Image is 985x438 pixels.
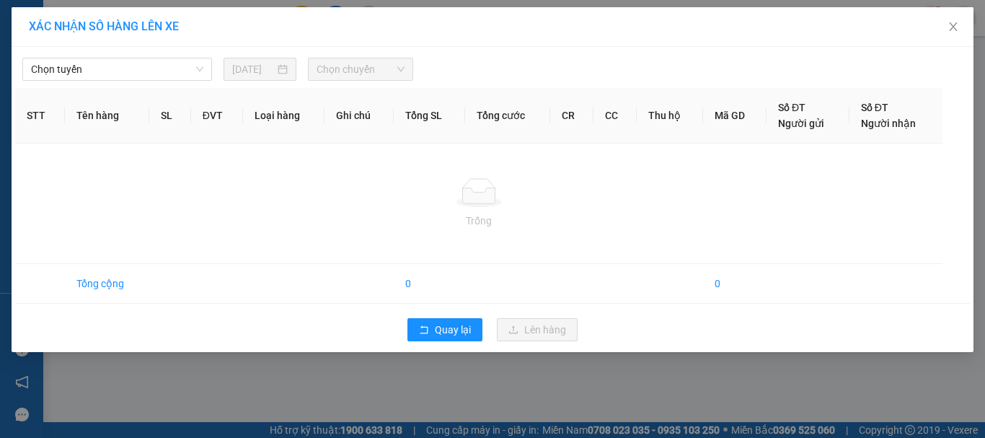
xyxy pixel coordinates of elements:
div: Trống [27,213,931,229]
button: Close [933,7,973,48]
th: Tên hàng [65,88,149,144]
td: Tổng cộng [65,264,149,304]
th: Tổng cước [465,88,550,144]
span: rollback [419,325,429,336]
span: Người gửi [778,118,824,129]
span: close [948,21,959,32]
input: 14/08/2025 [232,61,274,77]
th: Mã GD [703,88,767,144]
span: Số ĐT [861,102,888,113]
span: Chọn chuyến [317,58,405,80]
th: Thu hộ [637,88,703,144]
span: Người nhận [861,118,916,129]
th: Loại hàng [243,88,325,144]
span: Quay lại [435,322,471,338]
th: ĐVT [191,88,243,144]
th: CC [593,88,637,144]
td: 0 [703,264,767,304]
span: XÁC NHẬN SỐ HÀNG LÊN XE [29,19,179,33]
button: rollbackQuay lại [407,318,482,341]
span: Số ĐT [778,102,805,113]
th: SL [149,88,190,144]
span: Chọn tuyến [31,58,203,80]
td: 0 [394,264,465,304]
th: Tổng SL [394,88,465,144]
th: STT [15,88,65,144]
button: uploadLên hàng [497,318,578,341]
th: CR [550,88,593,144]
th: Ghi chú [324,88,394,144]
